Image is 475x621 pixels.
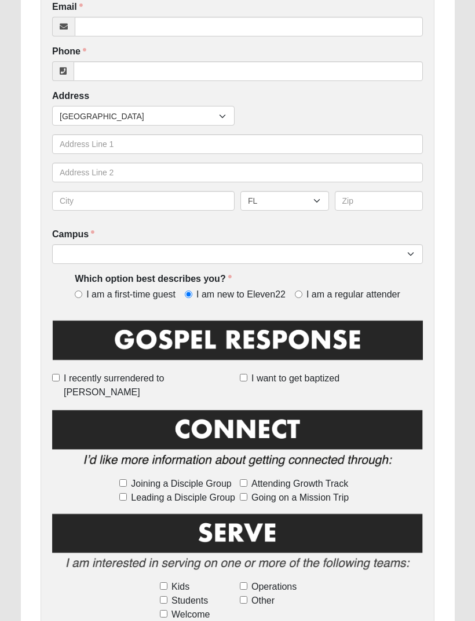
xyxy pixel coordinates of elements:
[52,192,235,211] input: City
[185,291,192,299] input: I am new to Eleven22
[251,580,297,594] span: Operations
[52,512,423,579] img: Serve2.png
[171,580,189,594] span: Kids
[251,372,339,386] span: I want to get baptized
[119,494,127,501] input: Leading a Disciple Group
[335,192,423,211] input: Zip
[64,372,235,400] span: I recently surrendered to [PERSON_NAME]
[75,273,231,286] label: Which option best describes you?
[160,611,167,618] input: Welcome
[119,480,127,487] input: Joining a Disciple Group
[240,597,247,604] input: Other
[52,229,94,242] label: Campus
[160,583,167,590] input: Kids
[240,494,247,501] input: Going on a Mission Trip
[251,477,348,491] span: Attending Growth Track
[52,374,60,382] input: I recently surrendered to [PERSON_NAME]
[240,583,247,590] input: Operations
[251,594,275,608] span: Other
[240,480,247,487] input: Attending Growth Track
[75,291,82,299] input: I am a first-time guest
[52,319,423,370] img: GospelResponseBLK.png
[60,107,219,127] span: [GEOGRAPHIC_DATA]
[52,1,83,14] label: Email
[295,291,302,299] input: I am a regular attender
[131,491,235,505] span: Leading a Disciple Group
[52,408,423,475] img: Connect.png
[306,289,400,302] span: I am a regular attender
[52,90,89,104] label: Address
[52,163,423,183] input: Address Line 2
[52,135,423,155] input: Address Line 1
[86,289,176,302] span: I am a first-time guest
[131,477,231,491] span: Joining a Disciple Group
[251,491,349,505] span: Going on a Mission Trip
[171,594,208,608] span: Students
[240,374,247,382] input: I want to get baptized
[52,46,86,59] label: Phone
[160,597,167,604] input: Students
[196,289,286,302] span: I am new to Eleven22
